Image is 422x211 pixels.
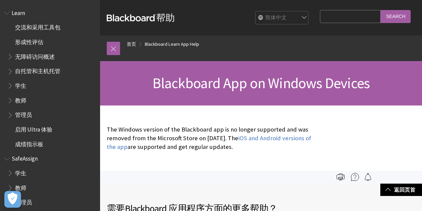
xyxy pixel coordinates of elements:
[15,66,60,75] span: 自托管和主机托管
[15,22,60,31] span: 交流和采用工具包
[15,197,32,206] span: 管理员
[380,184,422,196] a: 返回页首
[15,95,26,104] span: 教师
[15,51,55,60] span: 无障碍访问概述
[152,74,370,92] span: Blackboard App on Windows Devices
[4,7,96,150] nav: Book outline for Blackboard Learn Help
[107,134,311,151] a: iOS and Android versions of the app
[15,36,43,45] span: 形成性评估
[364,173,372,181] img: Follow this page
[4,153,96,208] nav: Book outline for Blackboard SafeAssign
[12,7,25,16] span: Learn
[15,110,32,119] span: 管理员
[15,139,43,148] span: 成绩指示板
[15,168,26,177] span: 学生
[107,14,156,21] strong: Blackboard
[381,10,411,23] input: Search
[107,125,317,152] p: The Windows version of the Blackboard app is no longer supported and was removed from the Microso...
[337,173,345,181] img: Print
[145,40,199,48] a: Blackboard Learn App Help
[107,12,175,24] a: Blackboard帮助
[12,153,38,162] span: SafeAssign
[15,182,26,191] span: 教师
[15,124,52,133] span: 启用 Ultra 体验
[256,11,309,25] select: Site Language Selector
[15,80,26,89] span: 学生
[4,191,21,208] button: Open Preferences
[127,40,136,48] a: 首页
[351,173,359,181] img: More help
